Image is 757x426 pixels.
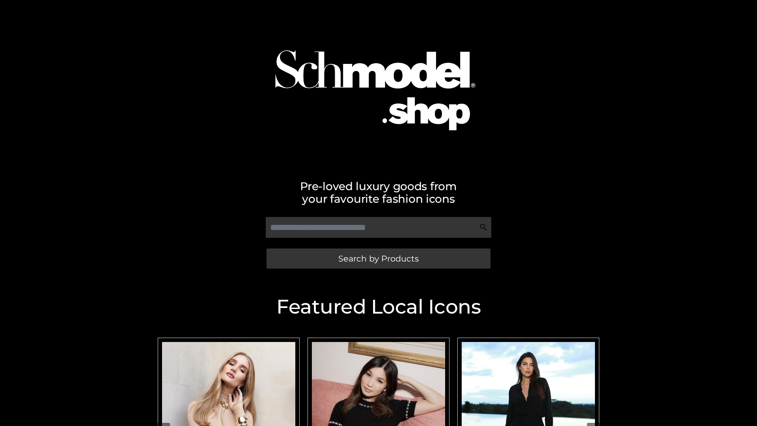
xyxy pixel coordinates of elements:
a: Search by Products [267,248,490,269]
h2: Pre-loved luxury goods from your favourite fashion icons [154,180,603,205]
span: Search by Products [338,254,419,263]
h2: Featured Local Icons​ [154,297,603,317]
img: Search Icon [479,223,487,231]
